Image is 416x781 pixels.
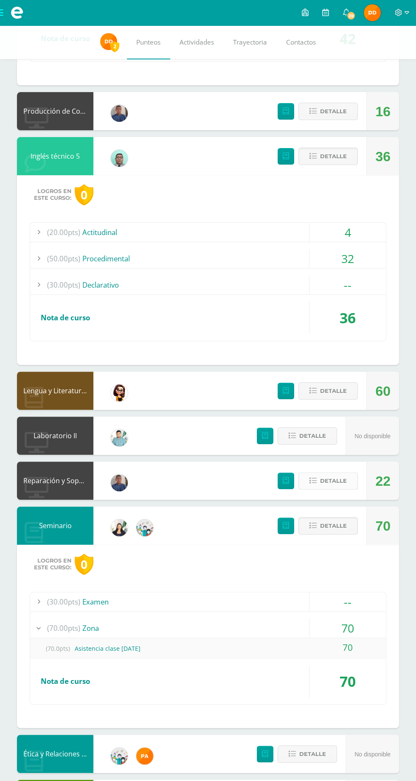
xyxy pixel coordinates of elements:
a: Contactos [277,25,326,59]
span: Detalle [320,518,347,534]
div: Producción de Contennidos Digitales [17,92,93,130]
span: No disponible [354,751,391,758]
span: Punteos [136,38,160,47]
img: 81049356b3b16f348f04480ea0cb6817.png [136,747,153,764]
div: Seminario [17,507,93,545]
div: 0 [75,554,93,575]
a: Punteos [127,25,170,59]
div: -- [309,592,386,611]
span: Actividades [180,38,214,47]
span: Detalle [320,473,347,489]
img: d4d564538211de5578f7ad7a2fdd564e.png [111,150,128,167]
div: Zona [30,619,386,638]
button: Detalle [278,745,337,763]
span: Contactos [286,38,316,47]
img: 7a0c8d3daf8d8c0c1e559816331ed79a.png [100,33,117,50]
div: Ética y Relaciones Humanas [17,735,93,773]
div: Actitudinal [30,223,386,242]
div: 60 [375,372,391,410]
div: Examen [30,592,386,611]
img: 3bbeeb896b161c296f86561e735fa0fc.png [111,429,128,446]
div: Inglés técnico 5 [17,137,93,175]
span: Logros en este curso: [34,188,71,202]
span: Nota de curso [41,313,90,322]
div: Asistencia clase [DATE] [30,639,386,658]
button: Detalle [298,103,358,120]
div: 32 [309,249,386,268]
span: Detalle [320,104,347,119]
img: dc443ddcf056d1407eb58bec7b834d93.png [136,519,153,536]
div: 36 [309,302,386,334]
span: Logros en este curso: [34,557,71,571]
div: 16 [375,92,391,131]
img: dc443ddcf056d1407eb58bec7b834d93.png [111,747,128,764]
span: (70.0pts) [41,639,75,658]
button: Detalle [278,427,337,445]
span: (50.00pts) [47,249,80,268]
div: Lengua y Literatura 5 [17,372,93,410]
span: No disponible [354,433,391,439]
span: Detalle [320,148,347,164]
div: 70 [375,507,391,545]
img: 7a0c8d3daf8d8c0c1e559816331ed79a.png [364,4,381,21]
button: Detalle [298,472,358,490]
button: Detalle [298,148,358,165]
img: bf66807720f313c6207fc724d78fb4d0.png [111,474,128,491]
div: 70 [309,638,386,657]
div: Procedimental [30,249,386,268]
span: (30.00pts) [47,275,80,294]
div: Laboratorio II [17,417,93,455]
span: Nota de curso [41,676,90,686]
div: 0 [75,184,93,206]
span: Detalle [299,746,326,762]
div: 22 [375,462,391,500]
span: (30.00pts) [47,592,80,611]
div: Reparación y Soporte Técnico [17,462,93,500]
span: Detalle [299,428,326,444]
div: 4 [309,223,386,242]
a: Trayectoria [224,25,277,59]
span: 39 [346,11,356,20]
span: Detalle [320,383,347,399]
span: Trayectoria [233,38,267,47]
div: Declarativo [30,275,386,294]
a: Actividades [170,25,224,59]
span: (20.00pts) [47,223,80,242]
span: 2 [110,41,119,52]
img: bf66807720f313c6207fc724d78fb4d0.png [111,105,128,122]
div: 70 [309,619,386,638]
div: 36 [375,137,391,176]
button: Detalle [298,517,358,535]
button: Detalle [298,382,358,400]
span: (70.00pts) [47,619,80,638]
div: 70 [309,665,386,697]
img: 36cf82a7637ef7d1216c4dcc2ae2f54e.png [111,519,128,536]
div: -- [309,275,386,294]
img: cddb2fafc80e4a6e526b97ae3eca20ef.png [111,384,128,401]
